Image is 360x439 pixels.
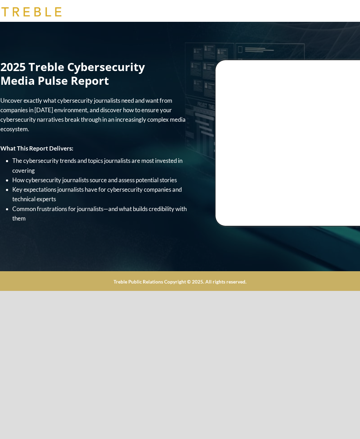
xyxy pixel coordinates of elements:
[0,97,186,133] span: Uncover exactly what cybersecurity journalists need and want from companies in [DATE] environment...
[0,145,73,152] strong: What This Report Delivers:
[12,176,177,184] span: How cybersecurity journalists source and assess potential stories
[12,157,182,174] span: The cybersecurity trends and topics journalists are most invested in covering
[12,205,187,222] span: Common frustrations for journalists—and what builds credibility with them
[114,279,246,285] strong: Treble Public Relations Copyright © 2025. All rights reserved.
[12,186,182,203] span: Key expectations journalists have for cybersecurity companies and technical experts
[0,59,145,88] span: 2025 Treble Cybersecurity Media Pulse Report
